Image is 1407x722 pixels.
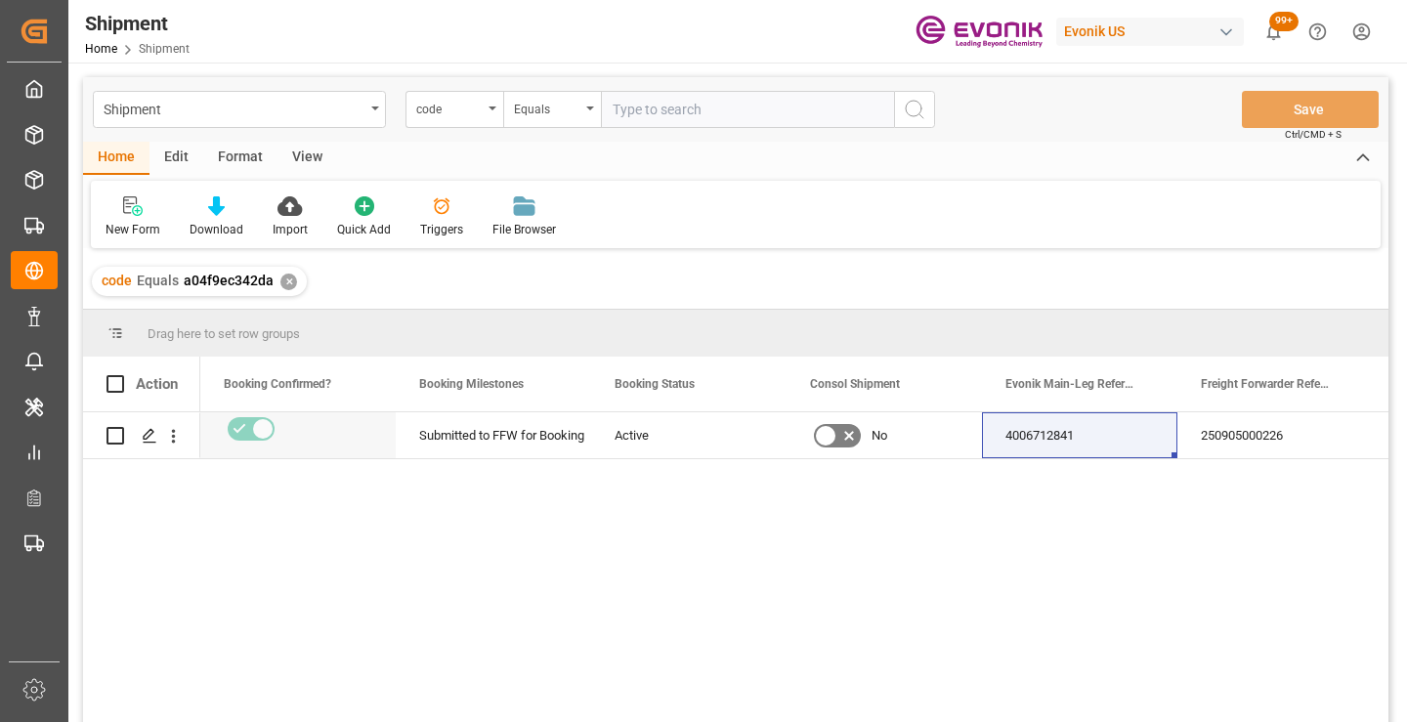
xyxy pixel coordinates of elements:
[277,142,337,175] div: View
[916,15,1043,49] img: Evonik-brand-mark-Deep-Purple-RGB.jpeg_1700498283.jpeg
[83,142,149,175] div: Home
[83,412,200,459] div: Press SPACE to select this row.
[104,96,364,120] div: Shipment
[102,273,132,288] span: code
[1201,377,1332,391] span: Freight Forwarder Reference
[419,413,568,458] div: Submitted to FFW for Booking
[184,273,274,288] span: a04f9ec342da
[106,221,160,238] div: New Form
[615,413,763,458] div: Active
[405,91,503,128] button: open menu
[601,91,894,128] input: Type to search
[1056,18,1244,46] div: Evonik US
[872,413,887,458] span: No
[1056,13,1252,50] button: Evonik US
[280,274,297,290] div: ✕
[1285,127,1342,142] span: Ctrl/CMD + S
[93,91,386,128] button: open menu
[492,221,556,238] div: File Browser
[149,142,203,175] div: Edit
[416,96,483,118] div: code
[203,142,277,175] div: Format
[1242,91,1379,128] button: Save
[136,375,178,393] div: Action
[1252,10,1296,54] button: show 100 new notifications
[190,221,243,238] div: Download
[85,42,117,56] a: Home
[419,377,524,391] span: Booking Milestones
[137,273,179,288] span: Equals
[273,221,308,238] div: Import
[503,91,601,128] button: open menu
[810,377,900,391] span: Consol Shipment
[337,221,391,238] div: Quick Add
[1177,412,1373,458] div: 250905000226
[224,377,331,391] span: Booking Confirmed?
[982,412,1177,458] div: 4006712841
[514,96,580,118] div: Equals
[148,326,300,341] span: Drag here to set row groups
[1005,377,1136,391] span: Evonik Main-Leg Reference
[1296,10,1340,54] button: Help Center
[420,221,463,238] div: Triggers
[615,377,695,391] span: Booking Status
[894,91,935,128] button: search button
[1269,12,1299,31] span: 99+
[85,9,190,38] div: Shipment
